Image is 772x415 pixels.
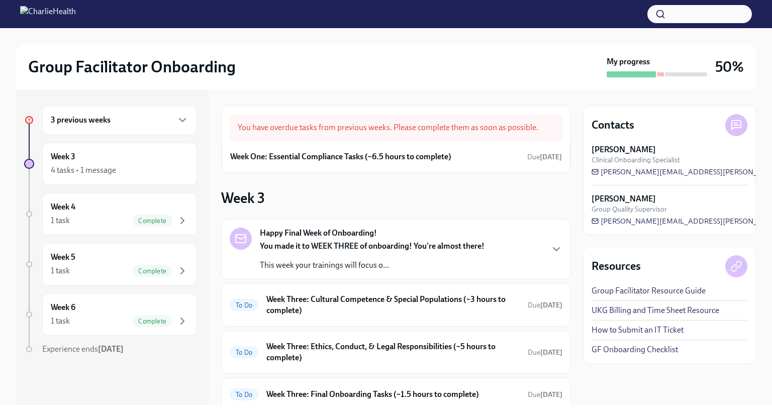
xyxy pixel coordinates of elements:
span: To Do [230,391,258,398]
strong: [DATE] [540,348,562,357]
a: How to Submit an IT Ticket [592,325,684,336]
img: CharlieHealth [20,6,76,22]
span: September 22nd, 2025 09:00 [527,152,562,162]
div: 1 task [51,316,70,327]
span: Group Quality Supervisor [592,204,667,214]
span: Due [528,301,562,309]
strong: You made it to WEEK THREE of onboarding! You're almost there! [260,241,485,251]
span: Due [528,390,562,399]
strong: [PERSON_NAME] [592,144,656,155]
span: Experience ends [42,344,124,354]
div: 1 task [51,215,70,226]
span: Complete [132,318,172,325]
strong: Happy Final Week of Onboarding! [260,228,377,239]
div: 4 tasks • 1 message [51,165,116,176]
span: October 4th, 2025 09:00 [528,390,562,399]
div: You have overdue tasks from previous weeks. Please complete them as soon as possible. [230,114,562,141]
h6: Week Three: Ethics, Conduct, & Legal Responsibilities (~5 hours to complete) [266,341,520,363]
h4: Contacts [592,118,634,133]
span: Clinical Onboarding Specialist [592,155,680,165]
span: Due [527,153,562,161]
h2: Group Facilitator Onboarding [28,57,236,77]
strong: [DATE] [540,153,562,161]
h6: Week One: Essential Compliance Tasks (~6.5 hours to complete) [230,151,451,162]
h6: Week 4 [51,201,75,213]
span: October 6th, 2025 09:00 [528,300,562,310]
h6: Week 6 [51,302,75,313]
div: 3 previous weeks [42,106,197,135]
h6: 3 previous weeks [51,115,111,126]
h4: Resources [592,259,641,274]
a: Group Facilitator Resource Guide [592,285,706,296]
a: UKG Billing and Time Sheet Resource [592,305,719,316]
a: To DoWeek Three: Ethics, Conduct, & Legal Responsibilities (~5 hours to complete)Due[DATE] [230,339,562,365]
h6: Week Three: Final Onboarding Tasks (~1.5 hours to complete) [266,389,520,400]
a: Week 34 tasks • 1 message [24,143,197,185]
span: Complete [132,267,172,275]
a: To DoWeek Three: Cultural Competence & Special Populations (~3 hours to complete)Due[DATE] [230,292,562,318]
a: Week 61 taskComplete [24,293,197,336]
a: Week 41 taskComplete [24,193,197,235]
h6: Week 5 [51,252,75,263]
strong: My progress [607,56,650,67]
p: This week your trainings will focus o... [260,260,485,271]
h6: Week 3 [51,151,75,162]
span: Complete [132,217,172,225]
a: To DoWeek Three: Final Onboarding Tasks (~1.5 hours to complete)Due[DATE] [230,386,562,402]
a: GF Onboarding Checklist [592,344,678,355]
a: Week One: Essential Compliance Tasks (~6.5 hours to complete)Due[DATE] [230,149,562,164]
span: To Do [230,301,258,309]
h3: Week 3 [221,189,265,207]
span: October 6th, 2025 09:00 [528,348,562,357]
h3: 50% [715,58,744,76]
strong: [DATE] [540,390,562,399]
strong: [DATE] [98,344,124,354]
h6: Week Three: Cultural Competence & Special Populations (~3 hours to complete) [266,294,520,316]
div: 1 task [51,265,70,276]
strong: [DATE] [540,301,562,309]
span: To Do [230,349,258,356]
a: Week 51 taskComplete [24,243,197,285]
span: Due [528,348,562,357]
strong: [PERSON_NAME] [592,193,656,204]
